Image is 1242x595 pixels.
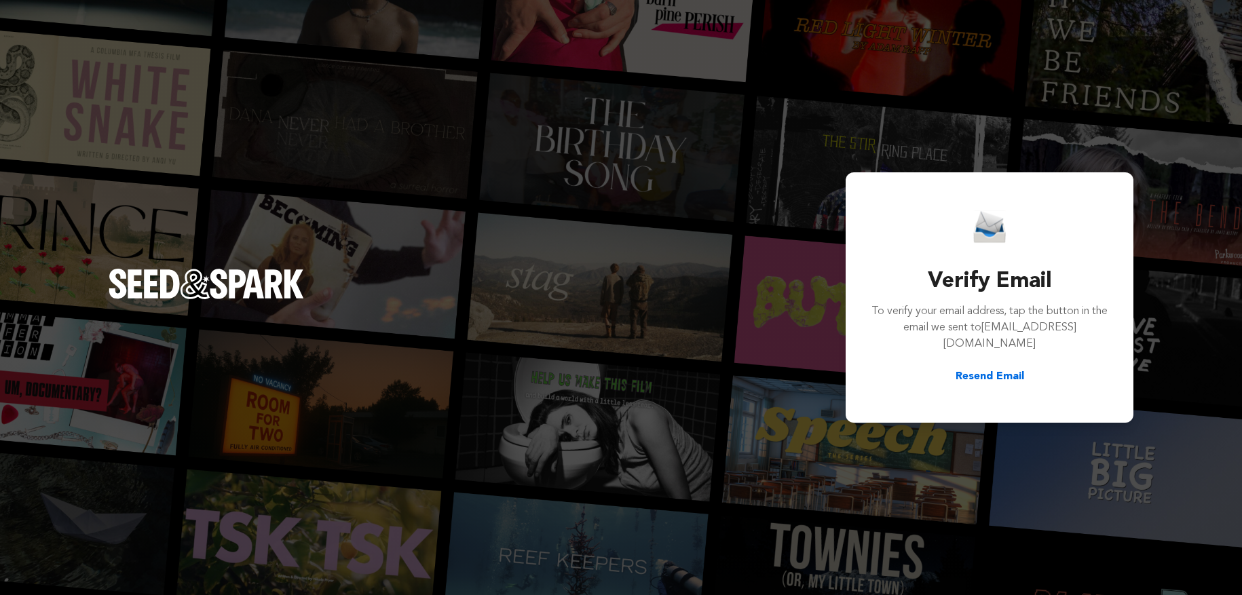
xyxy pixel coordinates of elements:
span: [EMAIL_ADDRESS][DOMAIN_NAME] [943,322,1076,349]
p: To verify your email address, tap the button in the email we sent to [870,303,1109,352]
button: Resend Email [956,368,1024,385]
a: Seed&Spark Homepage [109,269,304,326]
h3: Verify Email [870,265,1109,298]
img: Seed&Spark Email Icon [973,210,1006,244]
img: Seed&Spark Logo [109,269,304,299]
